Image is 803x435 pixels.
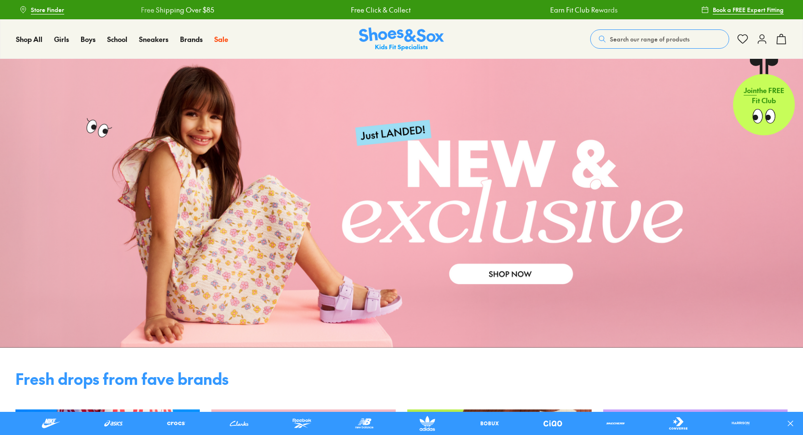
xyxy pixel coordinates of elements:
a: Brands [180,34,203,44]
a: Boys [81,34,96,44]
span: Join [744,85,757,95]
a: School [107,34,127,44]
a: Earn Fit Club Rewards [547,5,615,15]
span: Search our range of products [610,35,690,43]
span: Book a FREE Expert Fitting [713,5,784,14]
span: Store Finder [31,5,64,14]
p: the FREE Fit Club [733,78,795,113]
button: Search our range of products [590,29,729,49]
a: Shoes & Sox [359,27,444,51]
a: Store Finder [19,1,64,18]
a: Book a FREE Expert Fitting [701,1,784,18]
a: Sneakers [139,34,168,44]
a: Shop All [16,34,42,44]
a: Sale [214,34,228,44]
a: Free Click & Collect [348,5,408,15]
a: Jointhe FREE Fit Club [733,58,795,136]
img: SNS_Logo_Responsive.svg [359,27,444,51]
a: Girls [54,34,69,44]
a: Free Shipping Over $85 [138,5,211,15]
